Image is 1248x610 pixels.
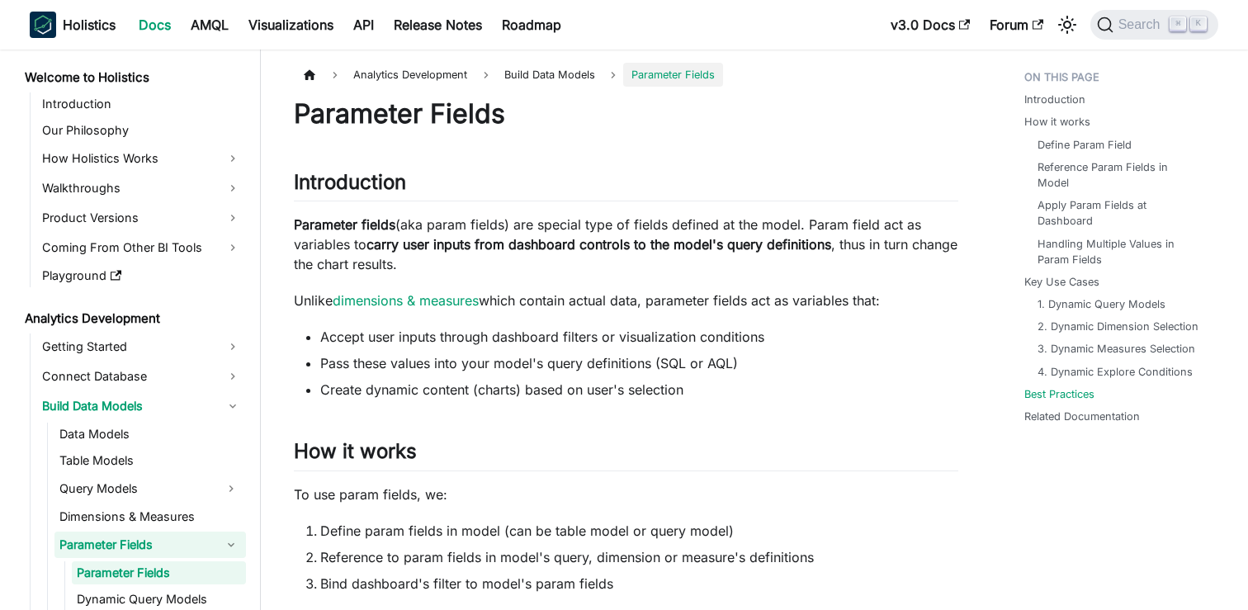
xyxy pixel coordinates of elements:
p: (aka param fields) are special type of fields defined at the model. Param field act as variables ... [294,215,958,274]
a: Query Models [54,475,216,502]
a: How Holistics Works [37,145,246,172]
a: Build Data Models [37,393,246,419]
a: Best Practices [1024,386,1094,402]
a: Define Param Field [1038,137,1132,153]
button: Collapse sidebar category 'Parameter Fields' [216,532,246,558]
button: Search (Command+K) [1090,10,1218,40]
a: v3.0 Docs [881,12,980,38]
a: Analytics Development [20,307,246,330]
button: Switch between dark and light mode (currently light mode) [1054,12,1080,38]
li: Bind dashboard's filter to model's param fields [320,574,958,593]
li: Pass these values into your model's query definitions (SQL or AQL) [320,353,958,373]
a: Dimensions & Measures [54,505,246,528]
button: Expand sidebar category 'Query Models' [216,475,246,502]
kbd: K [1190,17,1207,31]
li: Define param fields in model (can be table model or query model) [320,521,958,541]
a: Parameter Fields [72,561,246,584]
a: 3. Dynamic Measures Selection [1038,341,1195,357]
p: Unlike which contain actual data, parameter fields act as variables that: [294,291,958,310]
a: Roadmap [492,12,571,38]
span: Build Data Models [496,63,603,87]
p: To use param fields, we: [294,485,958,504]
a: Welcome to Holistics [20,66,246,89]
a: dimensions & measures [333,292,479,309]
strong: carry user inputs from dashboard controls to the model's query definitions [366,236,831,253]
a: 4. Dynamic Explore Conditions [1038,364,1193,380]
a: Table Models [54,449,246,472]
a: Key Use Cases [1024,274,1099,290]
h2: Introduction [294,170,958,201]
span: Search [1113,17,1170,32]
a: API [343,12,384,38]
a: Release Notes [384,12,492,38]
li: Create dynamic content (charts) based on user's selection [320,380,958,400]
a: How it works [1024,114,1090,130]
a: 1. Dynamic Query Models [1038,296,1165,312]
h1: Parameter Fields [294,97,958,130]
a: Coming From Other BI Tools [37,234,246,261]
a: Visualizations [239,12,343,38]
a: Getting Started [37,333,246,360]
img: Holistics [30,12,56,38]
span: Analytics Development [345,63,475,87]
a: Handling Multiple Values in Param Fields [1038,236,1202,267]
a: Connect Database [37,363,246,390]
li: Reference to param fields in model's query, dimension or measure's definitions [320,547,958,567]
a: Data Models [54,423,246,446]
a: AMQL [181,12,239,38]
span: Parameter Fields [623,63,723,87]
a: Apply Param Fields at Dashboard [1038,197,1202,229]
b: Holistics [63,15,116,35]
h2: How it works [294,439,958,471]
strong: Parameter fields [294,216,395,233]
a: Parameter Fields [54,532,216,558]
a: Introduction [37,92,246,116]
a: Introduction [1024,92,1085,107]
nav: Breadcrumbs [294,63,958,87]
a: Home page [294,63,325,87]
li: Accept user inputs through dashboard filters or visualization conditions [320,327,958,347]
a: Docs [129,12,181,38]
a: Reference Param Fields in Model [1038,159,1202,191]
a: Walkthroughs [37,175,246,201]
a: HolisticsHolistics [30,12,116,38]
nav: Docs sidebar [13,50,261,610]
a: Playground [37,264,246,287]
kbd: ⌘ [1170,17,1186,31]
a: Forum [980,12,1053,38]
a: Product Versions [37,205,246,231]
a: Our Philosophy [37,119,246,142]
a: 2. Dynamic Dimension Selection [1038,319,1198,334]
a: Related Documentation [1024,409,1140,424]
